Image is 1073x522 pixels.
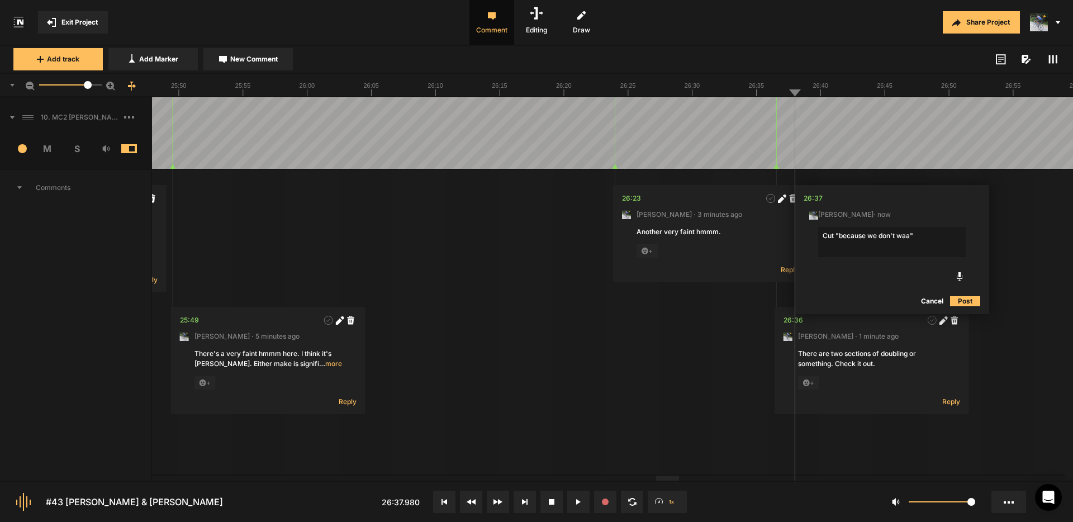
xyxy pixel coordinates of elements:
[339,397,357,406] span: Reply
[798,331,899,341] span: [PERSON_NAME] · 1 minute ago
[798,376,819,390] span: +
[108,48,198,70] button: Add Marker
[230,54,278,64] span: New Comment
[749,82,765,89] text: 26:35
[46,495,223,509] div: #43 [PERSON_NAME] & [PERSON_NAME]
[33,142,63,155] span: M
[943,11,1020,34] button: Share Project
[319,359,342,369] span: more
[784,332,792,341] img: ACg8ocLxXzHjWyafR7sVkIfmxRufCxqaSAR27SDjuE-ggbMy1qqdgD8=s96-c
[1035,484,1062,511] div: Open Intercom Messenger
[813,82,828,89] text: 26:40
[1005,82,1021,89] text: 26:55
[637,244,658,258] span: +
[809,211,818,220] img: ACg8ocLxXzHjWyafR7sVkIfmxRufCxqaSAR27SDjuE-ggbMy1qqdgD8=s96-c
[637,227,784,237] div: Another very faint hmmm.
[798,349,946,369] div: There are two sections of doubling or something. Check it out.
[781,265,799,274] span: Reply
[139,54,178,64] span: Add Marker
[36,112,124,122] span: 10. MC2 [PERSON_NAME] and [PERSON_NAME] Lock`
[1030,13,1048,31] img: ACg8ocLxXzHjWyafR7sVkIfmxRufCxqaSAR27SDjuE-ggbMy1qqdgD8=s96-c
[13,48,103,70] button: Add track
[804,193,823,204] div: 26:37
[194,349,342,369] div: There's a very faint hmmm here. I think it's [PERSON_NAME]. Either make is significantly louder o...
[382,497,420,507] span: 26:37.980
[877,82,892,89] text: 26:45
[620,82,636,89] text: 26:25
[950,295,980,308] button: Post
[622,210,631,219] img: ACg8ocLxXzHjWyafR7sVkIfmxRufCxqaSAR27SDjuE-ggbMy1qqdgD8=s96-c
[809,210,891,220] span: [PERSON_NAME] · now
[492,82,507,89] text: 26:15
[914,295,950,308] button: Cancel
[62,142,92,155] span: S
[171,82,187,89] text: 25:50
[235,82,251,89] text: 25:55
[203,48,293,70] button: New Comment
[622,193,641,204] div: 26:23.961
[784,315,803,326] div: 26:36.533
[648,491,687,513] button: 1x
[180,332,189,341] img: ACg8ocLxXzHjWyafR7sVkIfmxRufCxqaSAR27SDjuE-ggbMy1qqdgD8=s96-c
[180,315,199,326] div: 25:49.507
[556,82,572,89] text: 26:20
[38,11,108,34] button: Exit Project
[194,331,300,341] span: [PERSON_NAME] · 5 minutes ago
[685,82,700,89] text: 26:30
[194,376,216,390] span: +
[300,82,315,89] text: 26:00
[637,210,742,220] span: [PERSON_NAME] · 3 minutes ago
[942,397,960,406] span: Reply
[941,82,957,89] text: 26:50
[428,82,443,89] text: 26:10
[47,54,79,64] span: Add track
[363,82,379,89] text: 26:05
[61,17,98,27] span: Exit Project
[319,359,325,368] span: …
